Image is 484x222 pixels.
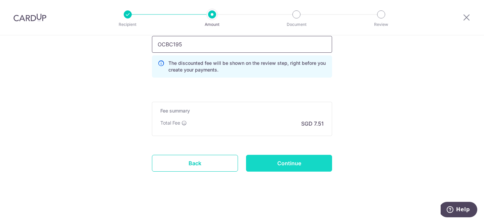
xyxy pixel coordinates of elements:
[356,21,406,28] p: Review
[160,107,324,114] h5: Fee summary
[152,155,238,172] a: Back
[103,21,153,28] p: Recipient
[272,21,321,28] p: Document
[13,13,46,21] img: CardUp
[168,60,326,73] p: The discounted fee will be shown on the review step, right before you create your payments.
[301,120,324,128] p: SGD 7.51
[441,202,477,219] iframe: Opens a widget where you can find more information
[246,155,332,172] input: Continue
[187,21,237,28] p: Amount
[160,120,180,126] p: Total Fee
